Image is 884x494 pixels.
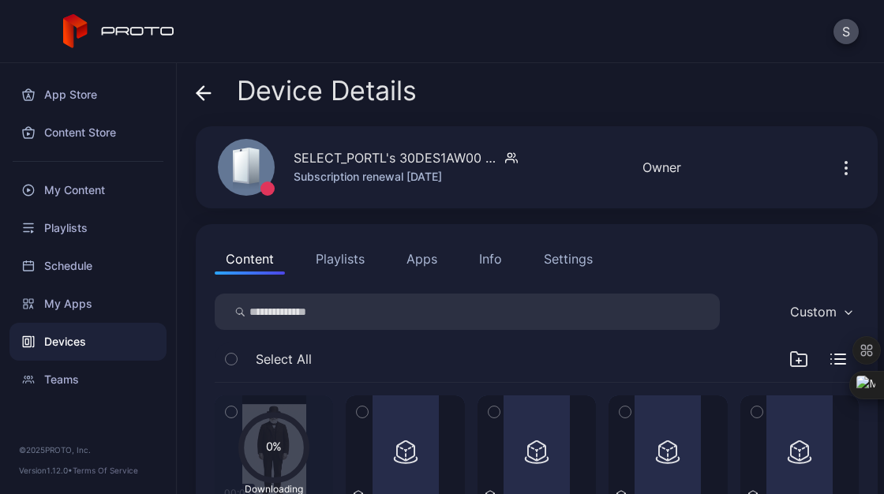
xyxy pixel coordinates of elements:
button: Content [215,243,285,275]
text: 0% [266,440,283,453]
a: My Apps [9,285,167,323]
a: App Store [9,76,167,114]
a: Playlists [9,209,167,247]
div: Info [479,249,502,268]
a: My Content [9,171,167,209]
button: Settings [533,243,604,275]
span: Version 1.12.0 • [19,466,73,475]
div: Owner [642,158,681,177]
div: Custom [790,304,837,320]
span: Device Details [237,76,417,106]
div: SELECT_PORTL's 30DES1AW00 M2WKT43A [294,148,499,167]
a: Teams [9,361,167,399]
a: Schedule [9,247,167,285]
button: Custom [782,294,859,330]
a: Devices [9,323,167,361]
div: Subscription renewal [DATE] [294,167,518,186]
div: © 2025 PROTO, Inc. [19,443,157,456]
span: Select All [256,350,312,369]
div: Settings [544,249,593,268]
a: Content Store [9,114,167,152]
button: S [833,19,859,44]
button: Playlists [305,243,376,275]
a: Terms Of Service [73,466,138,475]
button: Info [468,243,513,275]
button: Apps [395,243,448,275]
